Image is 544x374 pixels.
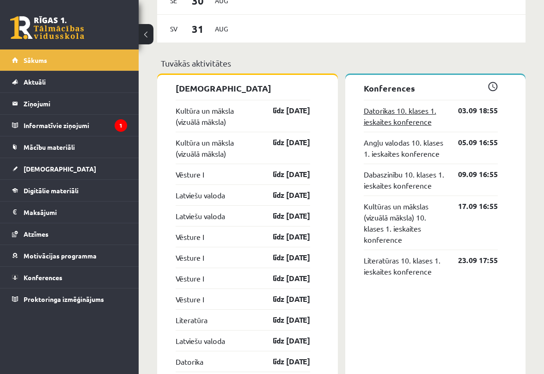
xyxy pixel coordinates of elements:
span: Mācību materiāli [24,143,75,151]
a: Informatīvie ziņojumi1 [12,115,127,136]
span: Proktoringa izmēģinājums [24,295,104,303]
a: [DEMOGRAPHIC_DATA] [12,158,127,179]
a: 05.09 16:55 [444,137,498,148]
a: Ziņojumi [12,93,127,114]
legend: Informatīvie ziņojumi [24,115,127,136]
a: līdz [DATE] [257,105,310,116]
a: Angļu valodas 10. klases 1. ieskaites konference [364,137,445,159]
a: Digitālie materiāli [12,180,127,201]
span: Digitālie materiāli [24,186,79,195]
a: līdz [DATE] [257,137,310,148]
a: 17.09 16:55 [444,201,498,212]
span: Aktuāli [24,78,46,86]
a: Vēsture I [176,294,204,305]
a: Latviešu valoda [176,190,225,201]
a: līdz [DATE] [257,314,310,325]
legend: Maksājumi [24,202,127,223]
a: līdz [DATE] [257,273,310,284]
p: Tuvākās aktivitātes [161,57,522,69]
a: Aktuāli [12,71,127,92]
span: Atzīmes [24,230,49,238]
span: Motivācijas programma [24,251,97,260]
span: Sv [164,22,183,36]
a: 03.09 18:55 [444,105,498,116]
a: līdz [DATE] [257,210,310,221]
a: Vēsture I [176,273,204,284]
a: līdz [DATE] [257,190,310,201]
a: Datorika [176,356,203,367]
span: Sākums [24,56,47,64]
a: Vēsture I [176,252,204,263]
span: Aug [212,22,231,36]
a: Sākums [12,49,127,71]
a: Dabaszinību 10. klases 1. ieskaites konference [364,169,445,191]
a: Atzīmes [12,223,127,245]
a: līdz [DATE] [257,294,310,305]
a: Latviešu valoda [176,335,225,346]
a: Vēsture I [176,231,204,242]
a: līdz [DATE] [257,169,310,180]
a: Proktoringa izmēģinājums [12,288,127,310]
a: līdz [DATE] [257,231,310,242]
a: Vēsture I [176,169,204,180]
p: Konferences [364,82,498,94]
legend: Ziņojumi [24,93,127,114]
a: Datorikas 10. klases 1. ieskaites konference [364,105,445,127]
a: līdz [DATE] [257,356,310,367]
i: 1 [115,119,127,132]
span: 31 [183,21,212,37]
a: Kultūra un māksla (vizuālā māksla) [176,105,257,127]
a: Kultūra un māksla (vizuālā māksla) [176,137,257,159]
a: līdz [DATE] [257,335,310,346]
a: 23.09 17:55 [444,255,498,266]
a: Latviešu valoda [176,210,225,221]
a: Maksājumi [12,202,127,223]
a: Kultūras un mākslas (vizuālā māksla) 10. klases 1. ieskaites konference [364,201,445,245]
a: 09.09 16:55 [444,169,498,180]
a: Mācību materiāli [12,136,127,158]
span: [DEMOGRAPHIC_DATA] [24,165,96,173]
a: Rīgas 1. Tālmācības vidusskola [10,16,84,39]
a: Literatūra [176,314,208,325]
a: Literatūras 10. klases 1. ieskaites konference [364,255,445,277]
a: Konferences [12,267,127,288]
a: Motivācijas programma [12,245,127,266]
a: līdz [DATE] [257,252,310,263]
span: Konferences [24,273,62,282]
p: [DEMOGRAPHIC_DATA] [176,82,310,94]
